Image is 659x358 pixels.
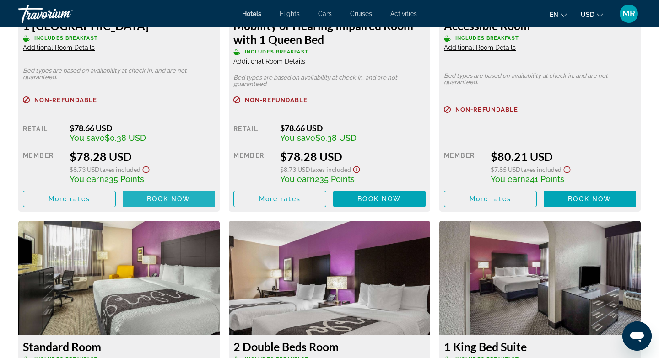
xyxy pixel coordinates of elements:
[544,191,637,207] button: Book now
[23,191,116,207] button: More rates
[491,150,636,163] div: $80.21 USD
[280,174,315,184] span: You earn
[233,75,426,87] p: Bed types are based on availability at check-in, and are not guaranteed.
[233,19,426,46] h3: Mobility or Hearing Impaired Room with 1 Queen Bed
[23,44,95,51] span: Additional Room Details
[568,195,611,203] span: Book now
[562,163,573,174] button: Show Taxes and Fees disclaimer
[123,191,216,207] button: Book now
[622,321,652,351] iframe: Button to launch messaging window
[280,133,315,143] span: You save
[470,195,511,203] span: More rates
[439,221,641,335] img: f6a902cc-58de-475c-becb-3bd36e1b6b22.jpeg
[105,133,146,143] span: $0.38 USD
[444,73,636,85] p: Bed types are based on availability at check-in, and are not guaranteed.
[233,340,426,353] h3: 2 Double Beds Room
[70,166,100,173] span: $8.73 USD
[242,10,261,17] a: Hotels
[444,340,636,353] h3: 1 King Bed Suite
[280,123,426,133] div: $78.66 USD
[333,191,426,207] button: Book now
[70,123,215,133] div: $78.66 USD
[18,2,110,26] a: Travorium
[280,10,300,17] a: Flights
[617,4,641,23] button: User Menu
[23,340,215,353] h3: Standard Room
[444,191,537,207] button: More rates
[390,10,417,17] a: Activities
[229,221,430,335] img: 64918b0a-1b3a-4072-875d-6861a12a07b9.jpeg
[315,133,357,143] span: $0.38 USD
[491,174,525,184] span: You earn
[550,11,558,18] span: en
[140,163,151,174] button: Show Taxes and Fees disclaimer
[550,8,567,21] button: Change language
[280,150,426,163] div: $78.28 USD
[233,150,273,184] div: Member
[245,97,308,103] span: Non-refundable
[245,49,308,55] span: Includes Breakfast
[233,191,326,207] button: More rates
[581,8,603,21] button: Change currency
[23,68,215,80] p: Bed types are based on availability at check-in, and are not guaranteed.
[34,97,97,103] span: Non-refundable
[18,221,220,335] img: e3e23301-eef6-4305-8796-97265f70153f.jpeg
[310,166,351,173] span: Taxes included
[357,195,401,203] span: Book now
[70,133,105,143] span: You save
[233,58,305,65] span: Additional Room Details
[350,10,372,17] a: Cruises
[444,150,484,184] div: Member
[70,174,104,184] span: You earn
[318,10,332,17] a: Cars
[259,195,301,203] span: More rates
[280,166,310,173] span: $8.73 USD
[455,107,518,112] span: Non-refundable
[34,35,98,41] span: Includes Breakfast
[525,174,564,184] span: 241 Points
[23,123,63,143] div: Retail
[521,166,562,173] span: Taxes included
[104,174,144,184] span: 235 Points
[315,174,355,184] span: 235 Points
[23,150,63,184] div: Member
[455,35,519,41] span: Includes Breakfast
[233,123,273,143] div: Retail
[70,150,215,163] div: $78.28 USD
[351,163,362,174] button: Show Taxes and Fees disclaimer
[100,166,140,173] span: Taxes included
[491,166,521,173] span: $7.85 USD
[444,44,516,51] span: Additional Room Details
[147,195,190,203] span: Book now
[622,9,635,18] span: MR
[581,11,594,18] span: USD
[49,195,90,203] span: More rates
